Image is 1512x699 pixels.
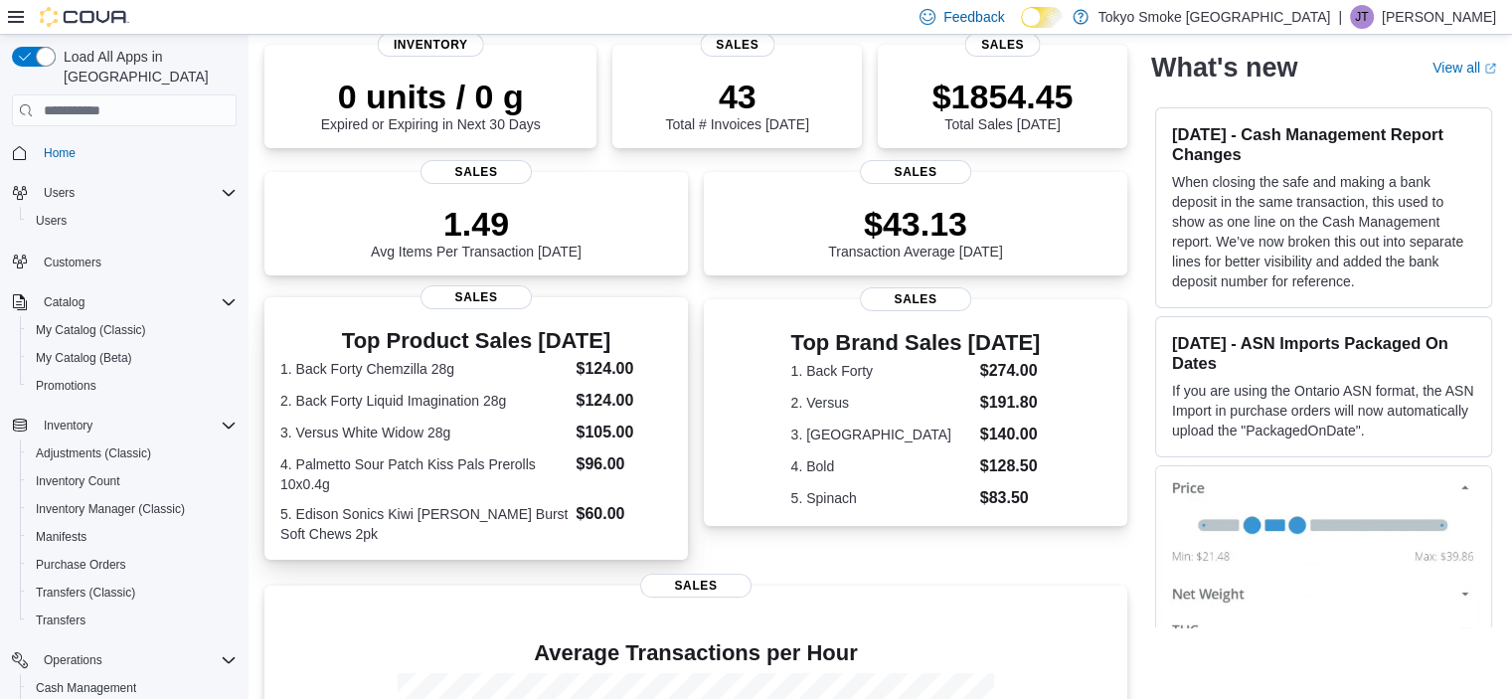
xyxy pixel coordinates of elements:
a: Users [28,209,75,233]
span: Customers [44,255,101,270]
p: $1854.45 [932,77,1074,116]
span: Purchase Orders [36,557,126,573]
button: Users [4,179,245,207]
span: Inventory Manager (Classic) [36,501,185,517]
a: Home [36,141,84,165]
input: Dark Mode [1021,7,1063,28]
dt: 3. [GEOGRAPHIC_DATA] [791,425,972,444]
button: Manifests [20,523,245,551]
dd: $191.80 [980,391,1041,415]
h3: [DATE] - ASN Imports Packaged On Dates [1172,333,1475,373]
p: [PERSON_NAME] [1382,5,1496,29]
span: My Catalog (Classic) [36,322,146,338]
a: Promotions [28,374,104,398]
dt: 3. Versus White Widow 28g [280,423,568,442]
h3: [DATE] - Cash Management Report Changes [1172,124,1475,164]
span: Users [28,209,237,233]
span: Dark Mode [1021,28,1022,29]
a: Manifests [28,525,94,549]
span: Sales [640,574,752,598]
span: Transfers [36,612,85,628]
dd: $60.00 [576,502,671,526]
div: Total # Invoices [DATE] [665,77,808,132]
span: Sales [420,285,532,309]
span: Purchase Orders [28,553,237,577]
button: Home [4,138,245,167]
a: Transfers [28,609,93,632]
span: Operations [44,652,102,668]
button: My Catalog (Beta) [20,344,245,372]
p: When closing the safe and making a bank deposit in the same transaction, this used to show as one... [1172,172,1475,291]
span: Inventory [44,418,92,434]
div: Jade Thiessen [1350,5,1374,29]
a: Adjustments (Classic) [28,441,159,465]
button: Inventory [4,412,245,439]
span: Adjustments (Classic) [36,445,151,461]
p: 43 [665,77,808,116]
span: My Catalog (Beta) [36,350,132,366]
span: Users [44,185,75,201]
span: Manifests [36,529,86,545]
span: Sales [860,160,971,184]
dt: 4. Palmetto Sour Patch Kiss Pals Prerolls 10x0.4g [280,454,568,494]
span: Inventory [36,414,237,437]
a: Inventory Count [28,469,128,493]
button: Inventory Manager (Classic) [20,495,245,523]
button: Promotions [20,372,245,400]
button: Customers [4,247,245,275]
h4: Average Transactions per Hour [280,641,1111,665]
dt: 5. Spinach [791,488,972,508]
span: Adjustments (Classic) [28,441,237,465]
span: Home [44,145,76,161]
a: Customers [36,251,109,274]
span: Sales [965,33,1040,57]
span: Catalog [36,290,237,314]
span: Manifests [28,525,237,549]
a: Transfers (Classic) [28,581,143,605]
span: Sales [420,160,532,184]
button: Catalog [36,290,92,314]
div: Avg Items Per Transaction [DATE] [371,204,582,260]
a: Inventory Manager (Classic) [28,497,193,521]
dd: $83.50 [980,486,1041,510]
span: Inventory [378,33,484,57]
a: Purchase Orders [28,553,134,577]
button: Inventory [36,414,100,437]
p: 1.49 [371,204,582,244]
h3: Top Brand Sales [DATE] [791,331,1041,355]
a: View allExternal link [1432,60,1496,76]
span: Inventory Manager (Classic) [28,497,237,521]
span: Transfers (Classic) [36,585,135,601]
span: Customers [36,249,237,273]
div: Total Sales [DATE] [932,77,1074,132]
span: Cash Management [36,680,136,696]
dd: $96.00 [576,452,671,476]
span: Inventory Count [28,469,237,493]
span: My Catalog (Classic) [28,318,237,342]
button: Operations [36,648,110,672]
img: Cova [40,7,129,27]
span: Catalog [44,294,84,310]
dt: 2. Versus [791,393,972,413]
p: | [1338,5,1342,29]
svg: External link [1484,63,1496,75]
a: My Catalog (Beta) [28,346,140,370]
h3: Top Product Sales [DATE] [280,329,672,353]
button: Users [20,207,245,235]
span: Sales [700,33,774,57]
dd: $124.00 [576,389,671,413]
dd: $140.00 [980,423,1041,446]
dd: $274.00 [980,359,1041,383]
dt: 4. Bold [791,456,972,476]
dd: $124.00 [576,357,671,381]
button: Catalog [4,288,245,316]
dd: $128.50 [980,454,1041,478]
p: Tokyo Smoke [GEOGRAPHIC_DATA] [1098,5,1331,29]
dt: 2. Back Forty Liquid Imagination 28g [280,391,568,411]
span: Transfers (Classic) [28,581,237,605]
p: If you are using the Ontario ASN format, the ASN Import in purchase orders will now automatically... [1172,381,1475,440]
span: JT [1355,5,1368,29]
span: Feedback [943,7,1004,27]
span: My Catalog (Beta) [28,346,237,370]
button: My Catalog (Classic) [20,316,245,344]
